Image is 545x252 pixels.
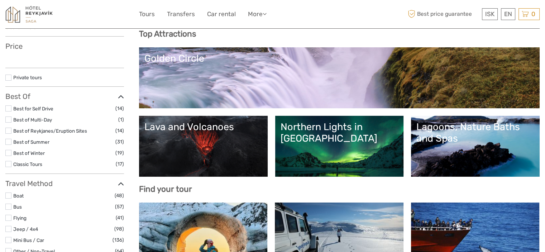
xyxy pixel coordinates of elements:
[281,121,398,171] a: Northern Lights in [GEOGRAPHIC_DATA]
[13,226,38,232] a: Jeep / 4x4
[13,193,24,199] a: Boat
[416,121,534,171] a: Lagoons, Nature Baths and Spas
[118,115,124,124] span: (1)
[530,10,536,18] span: 0
[406,8,480,20] span: Best price guarantee
[5,92,124,101] h3: Best Of
[115,138,124,146] span: (31)
[13,150,45,156] a: Best of Winter
[115,203,124,211] span: (57)
[485,10,494,18] span: ISK
[116,160,124,168] span: (17)
[115,104,124,113] span: (14)
[115,127,124,135] span: (14)
[13,237,44,243] a: Mini Bus / Car
[144,53,534,103] a: Golden Circle
[115,191,124,200] span: (48)
[416,121,534,144] div: Lagoons, Nature Baths and Spas
[144,53,534,64] div: Golden Circle
[139,9,155,19] a: Tours
[13,139,49,145] a: Best of Summer
[13,106,53,111] a: Best for Self Drive
[144,121,262,171] a: Lava and Volcanoes
[13,161,42,167] a: Classic Tours
[144,121,262,133] div: Lava and Volcanoes
[113,236,124,244] span: (136)
[139,184,192,194] b: Find your tour
[207,9,236,19] a: Car rental
[114,225,124,233] span: (98)
[13,128,87,134] a: Best of Reykjanes/Eruption Sites
[115,149,124,157] span: (19)
[139,29,196,39] b: Top Attractions
[116,214,124,222] span: (41)
[13,117,52,123] a: Best of Multi-Day
[501,8,515,20] div: EN
[5,42,124,51] h3: Price
[281,121,398,144] div: Northern Lights in [GEOGRAPHIC_DATA]
[13,204,22,210] a: Bus
[167,9,195,19] a: Transfers
[5,5,53,23] img: 1545-f919e0b8-ed97-4305-9c76-0e37fee863fd_logo_small.jpg
[248,9,267,19] a: More
[5,179,124,188] h3: Travel Method
[13,75,42,80] a: Private tours
[13,215,27,221] a: Flying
